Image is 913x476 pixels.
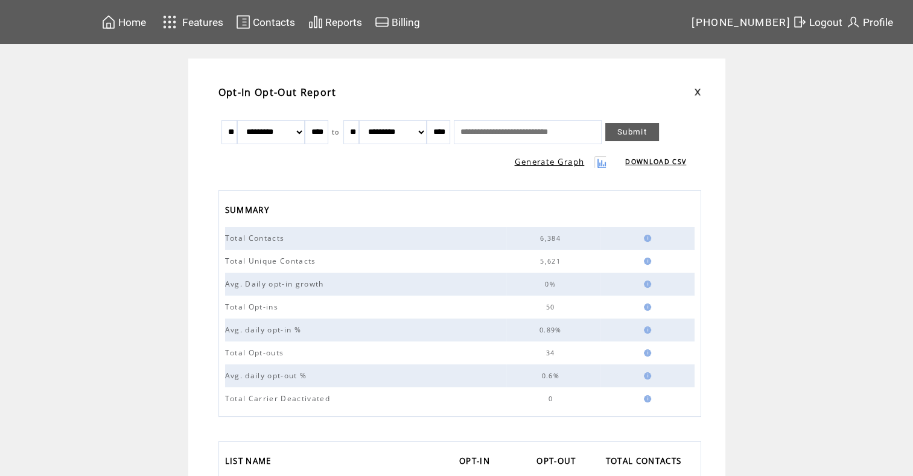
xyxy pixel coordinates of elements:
[606,452,685,472] span: TOTAL CONTACTS
[307,13,364,31] a: Reports
[625,157,686,166] a: DOWNLOAD CSV
[459,452,496,472] a: OPT-IN
[640,395,651,402] img: help.gif
[640,235,651,242] img: help.gif
[863,16,893,28] span: Profile
[101,14,116,30] img: home.svg
[692,16,791,28] span: [PHONE_NUMBER]
[392,16,420,28] span: Billing
[546,303,558,311] span: 50
[182,16,223,28] span: Features
[640,349,651,357] img: help.gif
[548,395,555,403] span: 0
[332,128,340,136] span: to
[791,13,844,31] a: Logout
[640,281,651,288] img: help.gif
[846,14,861,30] img: profile.svg
[225,393,333,404] span: Total Carrier Deactivated
[225,279,327,289] span: Avg. Daily opt-in growth
[234,13,297,31] a: Contacts
[792,14,807,30] img: exit.svg
[225,233,288,243] span: Total Contacts
[225,202,272,221] span: SUMMARY
[308,14,323,30] img: chart.svg
[605,123,659,141] a: Submit
[459,452,493,472] span: OPT-IN
[540,257,564,265] span: 5,621
[844,13,895,31] a: Profile
[536,452,582,472] a: OPT-OUT
[640,326,651,334] img: help.gif
[225,302,281,312] span: Total Opt-ins
[236,14,250,30] img: contacts.svg
[159,12,180,32] img: features.svg
[536,452,579,472] span: OPT-OUT
[541,372,562,380] span: 0.6%
[218,86,337,99] span: Opt-In Opt-Out Report
[100,13,148,31] a: Home
[375,14,389,30] img: creidtcard.svg
[606,452,688,472] a: TOTAL CONTACTS
[809,16,842,28] span: Logout
[225,370,310,381] span: Avg. daily opt-out %
[546,349,558,357] span: 34
[545,280,559,288] span: 0%
[325,16,362,28] span: Reports
[373,13,422,31] a: Billing
[157,10,226,34] a: Features
[540,234,564,243] span: 6,384
[640,372,651,379] img: help.gif
[225,256,319,266] span: Total Unique Contacts
[225,347,287,358] span: Total Opt-outs
[253,16,295,28] span: Contacts
[515,156,585,167] a: Generate Graph
[640,258,651,265] img: help.gif
[225,452,278,472] a: LIST NAME
[225,325,304,335] span: Avg. daily opt-in %
[539,326,565,334] span: 0.89%
[225,452,275,472] span: LIST NAME
[118,16,146,28] span: Home
[640,303,651,311] img: help.gif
